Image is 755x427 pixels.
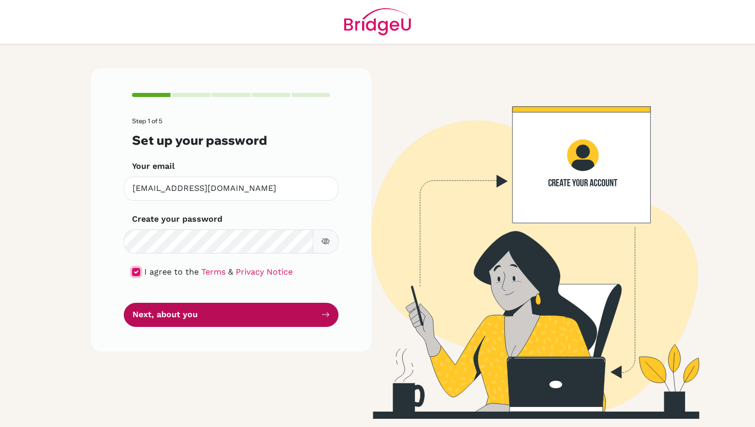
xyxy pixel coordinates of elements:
a: Privacy Notice [236,267,293,277]
span: & [228,267,233,277]
button: Next, about you [124,303,338,327]
label: Your email [132,160,175,172]
input: Insert your email* [124,177,338,201]
label: Create your password [132,213,222,225]
span: I agree to the [144,267,199,277]
h3: Set up your password [132,133,330,148]
span: Step 1 of 5 [132,117,162,125]
a: Terms [201,267,225,277]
